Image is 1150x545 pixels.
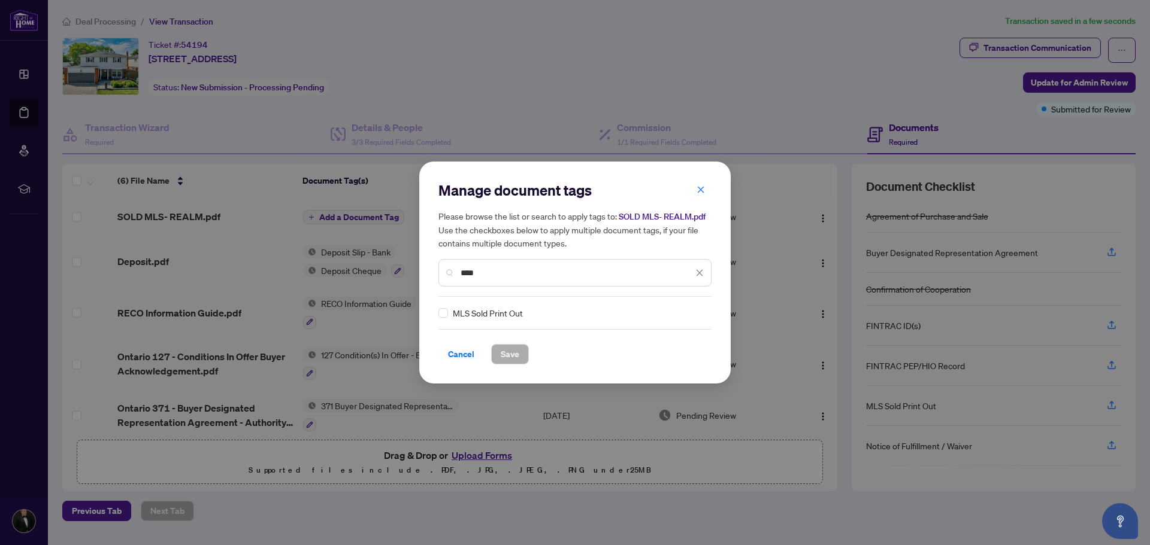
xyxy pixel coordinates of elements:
[438,181,712,200] h2: Manage document tags
[453,306,523,319] span: MLS Sold Print Out
[1102,503,1138,539] button: Open asap
[619,211,706,222] span: SOLD MLS- REALM.pdf
[697,185,705,194] span: close
[438,209,712,249] h5: Please browse the list or search to apply tags to: Use the checkboxes below to apply multiple doc...
[448,345,474,364] span: Cancel
[491,344,529,364] button: Save
[695,269,704,277] span: close
[438,344,484,364] button: Cancel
